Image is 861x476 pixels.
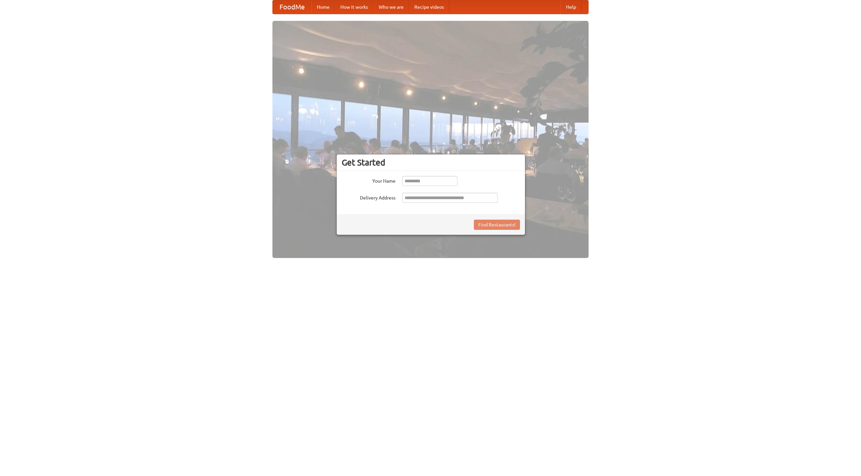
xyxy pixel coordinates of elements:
button: Find Restaurants! [474,220,520,230]
a: Who we are [373,0,409,14]
a: How it works [335,0,373,14]
a: FoodMe [273,0,311,14]
a: Home [311,0,335,14]
a: Help [561,0,582,14]
h3: Get Started [342,157,520,168]
label: Delivery Address [342,193,396,201]
a: Recipe videos [409,0,449,14]
label: Your Name [342,176,396,184]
